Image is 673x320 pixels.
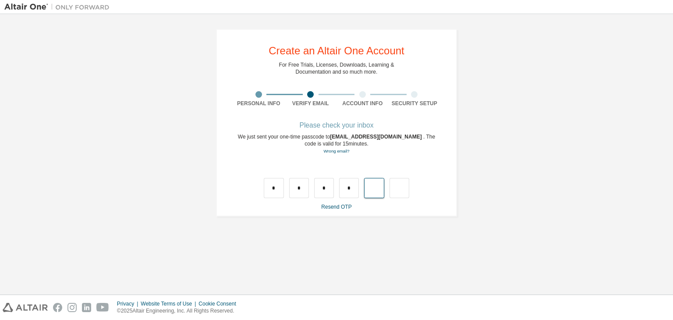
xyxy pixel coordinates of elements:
img: altair_logo.svg [3,303,48,312]
div: Personal Info [233,100,285,107]
div: For Free Trials, Licenses, Downloads, Learning & Documentation and so much more. [279,61,394,75]
span: [EMAIL_ADDRESS][DOMAIN_NAME] [330,134,423,140]
img: instagram.svg [67,303,77,312]
div: Cookie Consent [198,300,241,307]
img: linkedin.svg [82,303,91,312]
div: Privacy [117,300,141,307]
div: Security Setup [389,100,441,107]
div: We just sent your one-time passcode to . The code is valid for 15 minutes. [233,133,440,155]
div: Create an Altair One Account [269,46,404,56]
img: facebook.svg [53,303,62,312]
a: Resend OTP [321,204,351,210]
p: © 2025 Altair Engineering, Inc. All Rights Reserved. [117,307,241,315]
div: Please check your inbox [233,123,440,128]
a: Go back to the registration form [323,149,349,153]
img: Altair One [4,3,114,11]
div: Verify Email [285,100,337,107]
div: Account Info [336,100,389,107]
img: youtube.svg [96,303,109,312]
div: Website Terms of Use [141,300,198,307]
